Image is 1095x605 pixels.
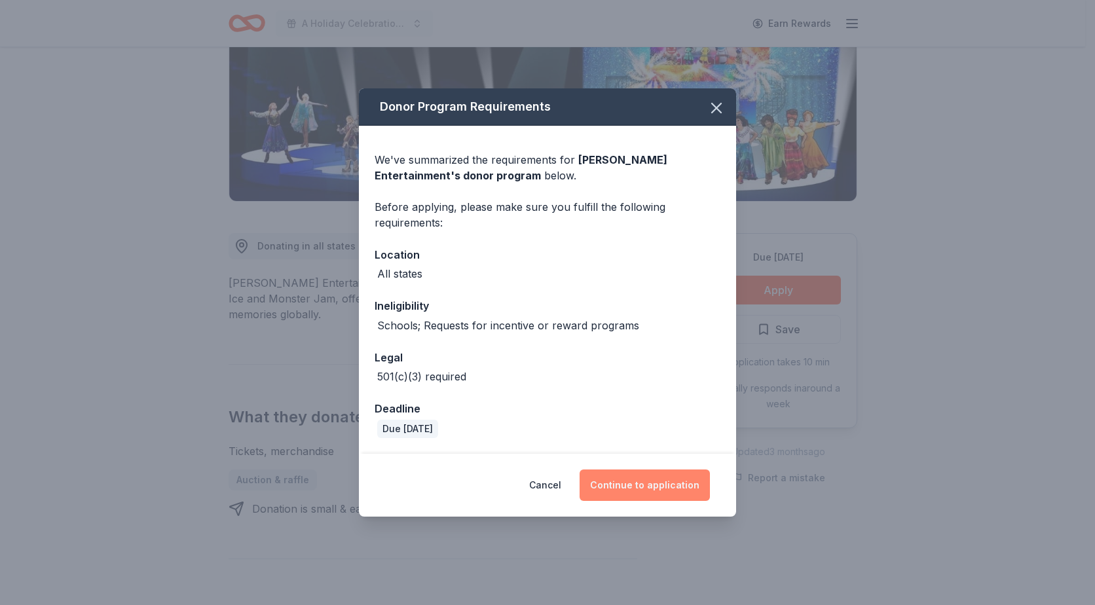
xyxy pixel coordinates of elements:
div: Deadline [375,400,720,417]
div: Legal [375,349,720,366]
div: We've summarized the requirements for below. [375,152,720,183]
div: Before applying, please make sure you fulfill the following requirements: [375,199,720,230]
div: All states [377,266,422,282]
div: 501(c)(3) required [377,369,466,384]
button: Cancel [529,469,561,501]
div: Donor Program Requirements [359,88,736,126]
div: Location [375,246,720,263]
button: Continue to application [580,469,710,501]
div: Ineligibility [375,297,720,314]
div: Due [DATE] [377,420,438,438]
div: Schools; Requests for incentive or reward programs [377,318,639,333]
